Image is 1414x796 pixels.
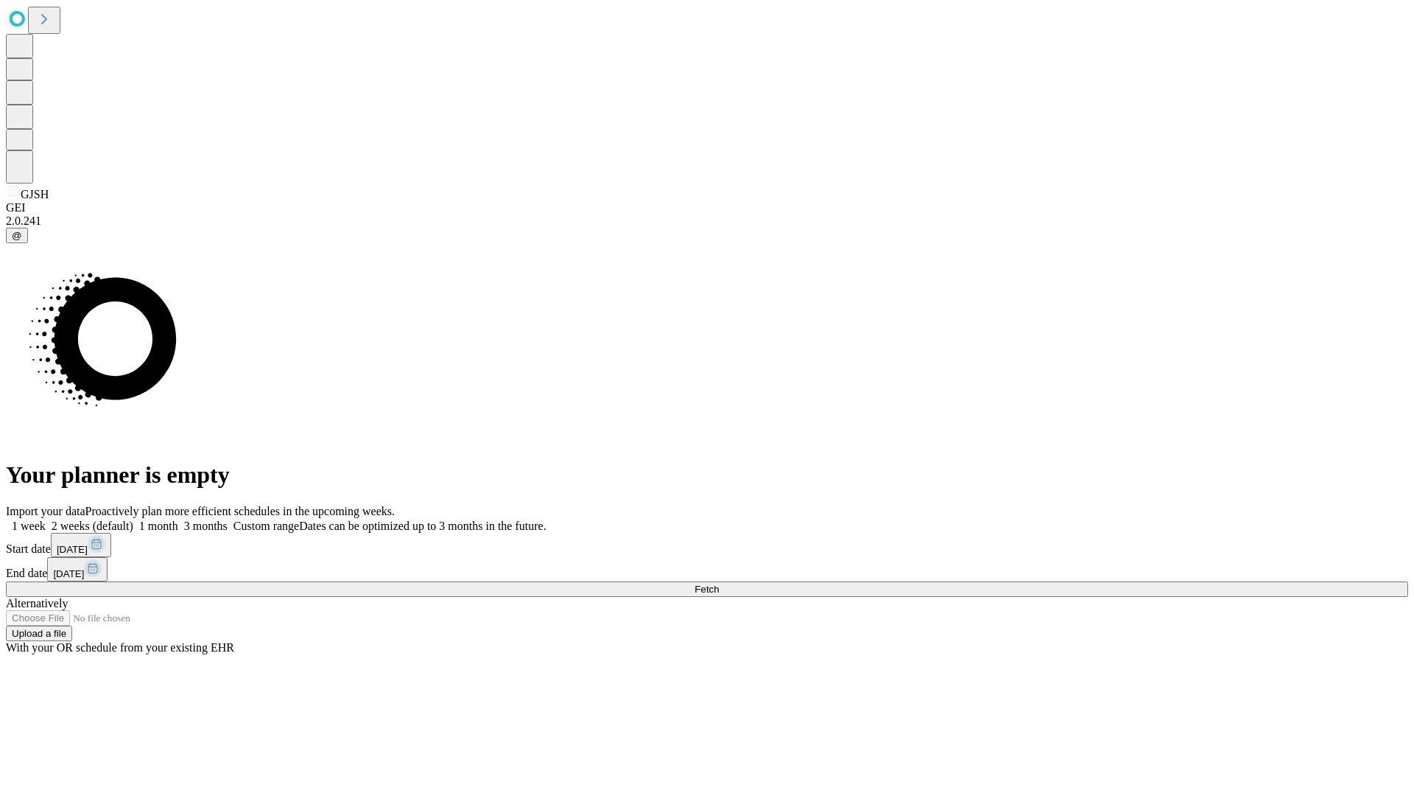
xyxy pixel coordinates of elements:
button: [DATE] [47,557,108,582]
div: Start date [6,533,1408,557]
span: 3 months [184,520,228,532]
span: Proactively plan more efficient schedules in the upcoming weeks. [85,505,395,517]
span: Fetch [694,584,719,595]
span: @ [12,230,22,241]
span: Custom range [233,520,299,532]
button: Fetch [6,582,1408,597]
span: 1 month [139,520,178,532]
span: Import your data [6,505,85,517]
span: 2 weeks (default) [52,520,133,532]
span: 1 week [12,520,46,532]
span: Dates can be optimized up to 3 months in the future. [299,520,546,532]
button: @ [6,228,28,243]
span: [DATE] [53,568,84,579]
div: GEI [6,201,1408,214]
button: Upload a file [6,626,72,641]
h1: Your planner is empty [6,461,1408,489]
span: GJSH [21,188,49,200]
div: 2.0.241 [6,214,1408,228]
span: [DATE] [57,544,88,555]
button: [DATE] [51,533,111,557]
div: End date [6,557,1408,582]
span: Alternatively [6,597,68,610]
span: With your OR schedule from your existing EHR [6,641,234,654]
